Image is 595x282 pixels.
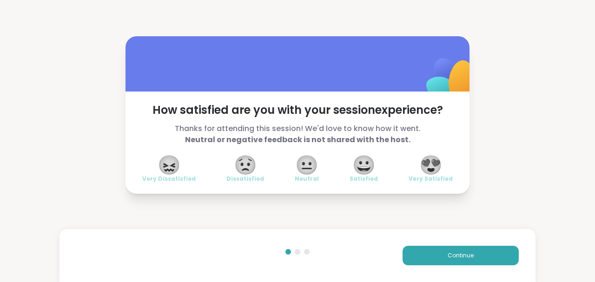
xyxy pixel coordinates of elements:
[234,157,257,173] span: 😟
[142,103,453,118] span: How satisfied are you with your session experience?
[404,34,497,126] img: ShareWell Logomark
[350,175,378,183] span: Satisfied
[295,157,318,173] span: 😐
[295,175,319,183] span: Neutral
[142,175,196,183] span: Very Dissatisfied
[409,175,453,183] span: Very Satisfied
[448,251,474,260] span: Continue
[185,134,410,145] b: Neutral or negative feedback is not shared with the host.
[403,246,519,265] button: Continue
[352,157,376,173] span: 😀
[158,157,181,173] span: 😖
[419,157,443,173] span: 😍
[142,123,453,145] span: Thanks for attending this session! We'd love to know how it went.
[226,175,264,183] span: Dissatisfied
